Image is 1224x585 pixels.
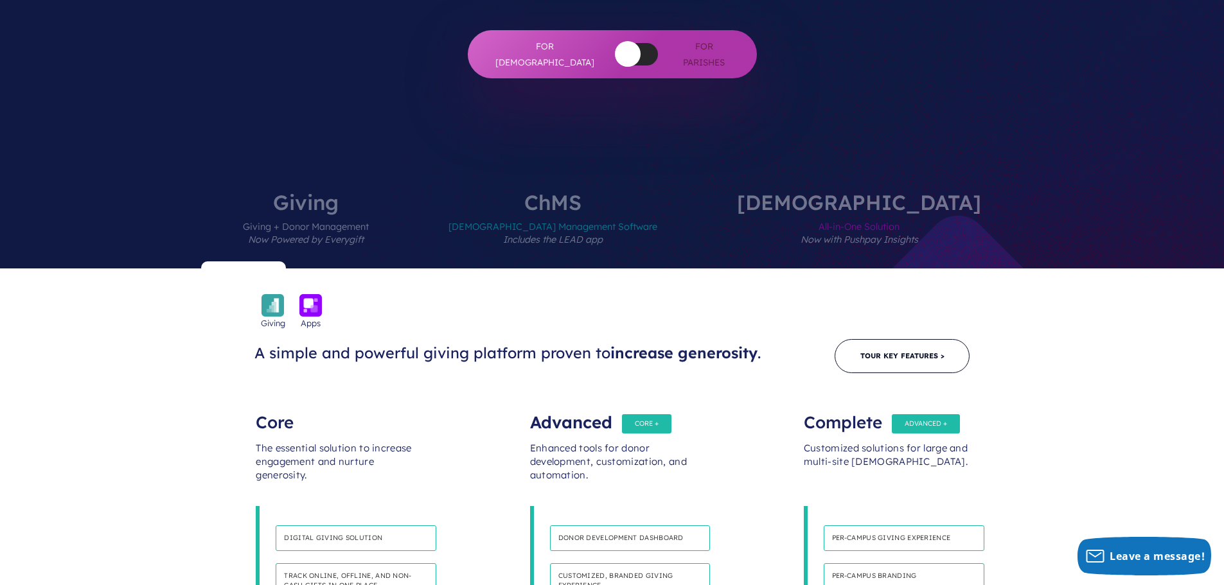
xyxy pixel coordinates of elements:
[737,213,981,268] span: All-in-One Solution
[410,192,696,268] label: ChMS
[804,403,968,429] div: Complete
[530,429,695,506] div: Enhanced tools for donor development, customization, and automation.
[1078,537,1211,575] button: Leave a message!
[204,192,407,268] label: Giving
[261,317,285,329] span: Giving
[550,525,711,552] h4: Donor development dashboard
[256,403,420,429] div: Core
[804,429,968,506] div: Customized solutions for large and multi-site [DEMOGRAPHIC_DATA].
[835,339,970,373] a: Tour Key Features >
[448,213,657,268] span: [DEMOGRAPHIC_DATA] Management Software
[530,403,695,429] div: Advanced
[677,39,731,70] span: For Parishes
[299,294,322,317] img: icon_apps-bckgrnd-600x600-1.png
[276,525,436,552] h4: Digital giving solution
[493,39,596,70] span: For [DEMOGRAPHIC_DATA]
[243,213,369,268] span: Giving + Donor Management
[248,234,364,245] em: Now Powered by Everygift
[1110,549,1205,563] span: Leave a message!
[824,525,984,552] h4: Per-Campus giving experience
[262,294,284,317] img: icon_giving-bckgrnd-600x600-1.png
[256,429,420,506] div: The essential solution to increase engagement and nurture generosity.
[254,344,774,363] h3: A simple and powerful giving platform proven to .
[698,192,1020,268] label: [DEMOGRAPHIC_DATA]
[301,317,321,329] span: Apps
[610,344,758,362] span: increase generosity
[503,234,603,245] em: Includes the LEAD app
[801,234,918,245] em: Now with Pushpay Insights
